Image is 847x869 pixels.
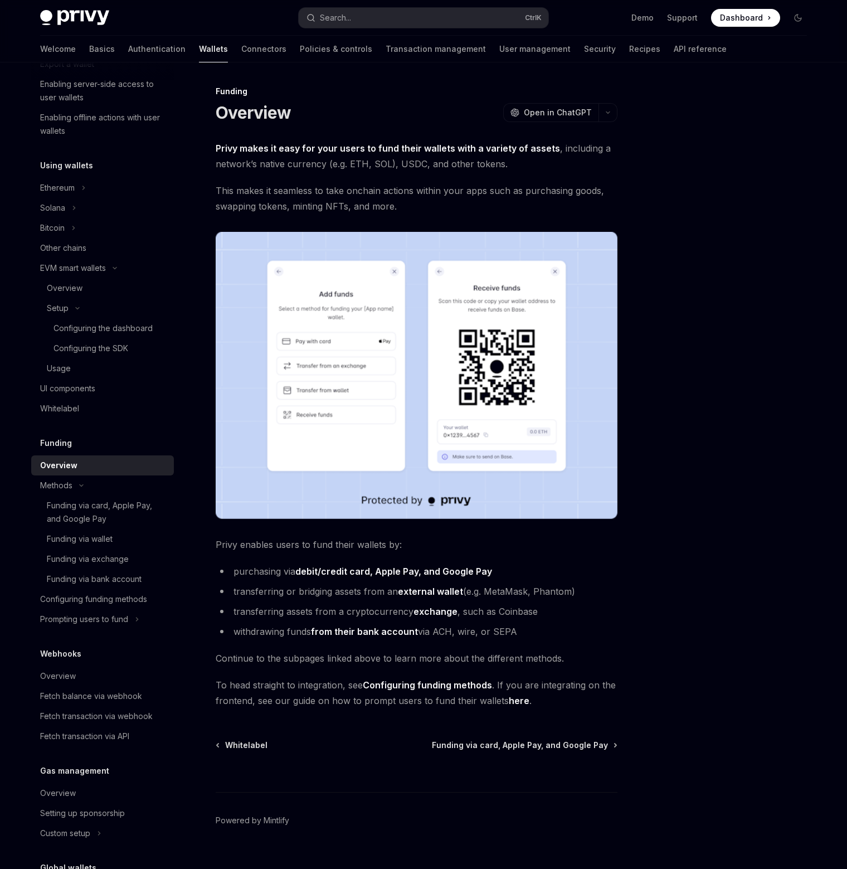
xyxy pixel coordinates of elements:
div: Overview [40,459,77,472]
h1: Overview [216,103,291,123]
a: Security [584,36,616,62]
div: Whitelabel [40,402,79,415]
a: Demo [631,12,654,23]
a: Funding via bank account [31,569,174,589]
div: Fetch transaction via API [40,730,129,743]
a: API reference [674,36,727,62]
button: Open in ChatGPT [503,103,598,122]
li: purchasing via [216,564,617,579]
div: Funding via bank account [47,572,142,586]
div: Enabling offline actions with user wallets [40,111,167,138]
a: exchange [413,606,457,618]
li: transferring or bridging assets from an (e.g. MetaMask, Phantom) [216,584,617,599]
button: Toggle Bitcoin section [31,218,174,238]
span: This makes it seamless to take onchain actions within your apps such as purchasing goods, swappin... [216,183,617,214]
div: Setup [47,302,69,315]
li: withdrawing funds via ACH, wire, or SEPA [216,624,617,639]
span: Ctrl K [525,13,542,22]
a: Fetch transaction via API [31,726,174,746]
a: here [509,695,529,707]
a: Fetch transaction via webhook [31,706,174,726]
button: Toggle Methods section [31,475,174,496]
button: Open search [299,8,548,28]
img: images/Funding.png [216,232,617,519]
a: Configuring funding methods [31,589,174,609]
div: Overview [40,669,76,683]
div: Overview [40,787,76,800]
a: Wallets [199,36,228,62]
span: Continue to the subpages linked above to learn more about the different methods. [216,650,617,666]
a: Overview [31,666,174,686]
div: Search... [320,11,351,25]
a: Enabling offline actions with user wallets [31,108,174,141]
div: Configuring the dashboard [53,322,153,335]
span: , including a network’s native currency (e.g. ETH, SOL), USDC, and other tokens. [216,140,617,172]
div: Custom setup [40,827,90,840]
span: Dashboard [720,12,763,23]
a: Recipes [629,36,660,62]
a: Policies & controls [300,36,372,62]
div: Funding [216,86,617,97]
a: Configuring funding methods [363,679,492,691]
a: Configuring the SDK [31,338,174,358]
div: Prompting users to fund [40,613,128,626]
a: Powered by Mintlify [216,815,289,826]
a: Whitelabel [31,399,174,419]
a: Overview [31,278,174,298]
a: Welcome [40,36,76,62]
h5: Webhooks [40,647,81,661]
div: Configuring the SDK [53,342,128,355]
div: Ethereum [40,181,75,195]
h5: Gas management [40,764,109,778]
a: Setting up sponsorship [31,803,174,823]
div: UI components [40,382,95,395]
button: Toggle Custom setup section [31,823,174,843]
a: external wallet [398,586,463,598]
a: debit/credit card, Apple Pay, and Google Pay [295,566,492,577]
li: transferring assets from a cryptocurrency , such as Coinbase [216,604,617,619]
div: Configuring funding methods [40,593,147,606]
a: Other chains [31,238,174,258]
a: Dashboard [711,9,780,27]
a: Enabling server-side access to user wallets [31,74,174,108]
a: Transaction management [386,36,486,62]
div: Methods [40,479,72,492]
h5: Funding [40,436,72,450]
div: Solana [40,201,65,215]
div: Bitcoin [40,221,65,235]
a: Support [667,12,698,23]
div: Funding via exchange [47,552,129,566]
div: Setting up sponsorship [40,807,125,820]
div: Funding via wallet [47,532,113,546]
div: Fetch transaction via webhook [40,710,153,723]
span: To head straight to integration, see . If you are integrating on the frontend, see our guide on h... [216,677,617,708]
a: Funding via wallet [31,529,174,549]
button: Toggle Setup section [31,298,174,318]
strong: Privy makes it easy for your users to fund their wallets with a variety of assets [216,143,560,154]
a: from their bank account [311,626,418,638]
a: Authentication [128,36,186,62]
a: Funding via exchange [31,549,174,569]
button: Toggle EVM smart wallets section [31,258,174,278]
div: Usage [47,362,71,375]
div: Overview [47,281,82,295]
button: Toggle Ethereum section [31,178,174,198]
div: EVM smart wallets [40,261,106,275]
div: Other chains [40,241,86,255]
button: Toggle Solana section [31,198,174,218]
a: Funding via card, Apple Pay, and Google Pay [31,496,174,529]
div: Enabling server-side access to user wallets [40,77,167,104]
a: Whitelabel [217,740,267,751]
img: dark logo [40,10,109,26]
button: Toggle Prompting users to fund section [31,609,174,629]
div: Fetch balance via webhook [40,690,142,703]
span: Privy enables users to fund their wallets by: [216,537,617,552]
a: Overview [31,455,174,475]
a: Connectors [241,36,286,62]
span: Whitelabel [225,740,267,751]
a: Funding via card, Apple Pay, and Google Pay [432,740,616,751]
button: Toggle dark mode [789,9,807,27]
